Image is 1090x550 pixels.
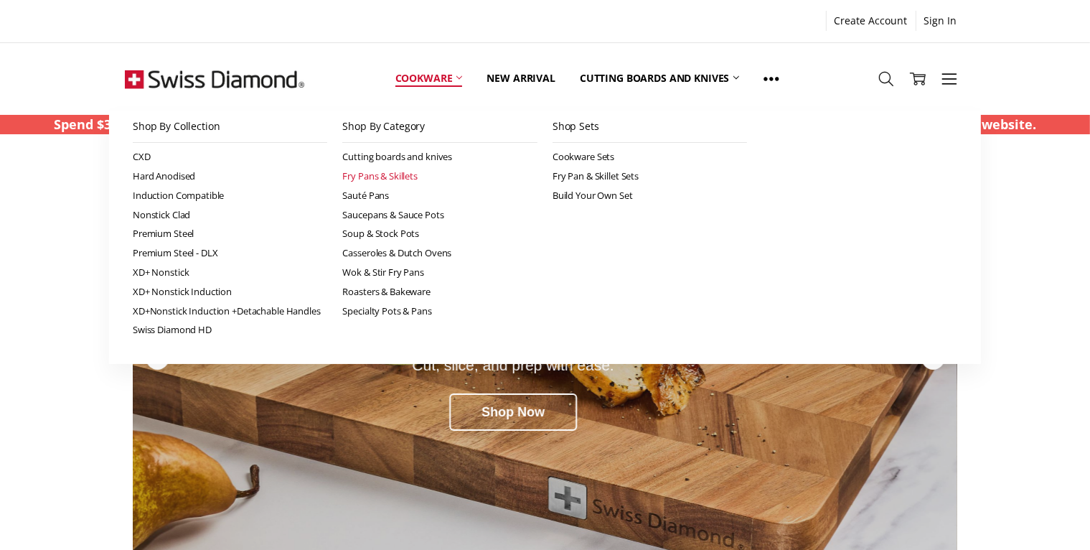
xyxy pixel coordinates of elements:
[144,345,170,371] div: Previous
[920,345,946,371] div: Next
[827,11,916,31] a: Create Account
[553,111,748,143] a: Shop Sets
[568,47,752,111] a: Cutting boards and knives
[751,47,791,111] a: Show All
[474,47,567,111] a: New arrival
[54,115,1036,134] p: Spend $300+ on clearance, save extra 10%, Spend $400+ on clearance, save extra 15%, Spend $500+ o...
[210,357,817,373] div: Cut, slice, and prep with ease.
[449,393,577,431] div: Shop Now
[383,47,475,111] a: Cookware
[342,111,537,143] a: Shop By Category
[125,43,304,115] img: Free Shipping On Every Order
[916,11,965,31] a: Sign In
